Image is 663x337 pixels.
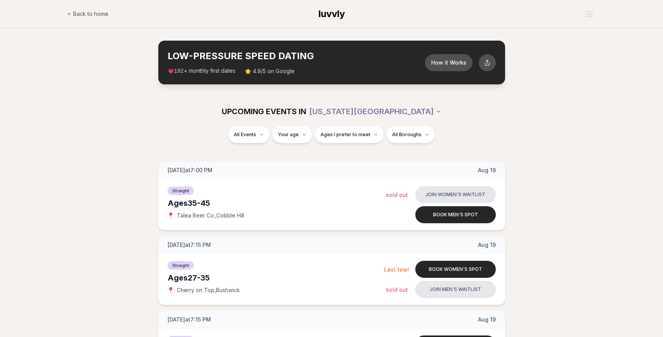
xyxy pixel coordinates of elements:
[245,67,295,75] span: ⭐ 4.9/5 on Google
[174,68,184,74] span: 192
[168,261,194,270] span: Straight
[415,261,496,278] button: Book women's spot
[168,272,384,283] div: Ages 27-35
[234,132,256,138] span: All Events
[478,316,496,323] span: Aug 19
[384,266,409,273] span: Last few!
[320,132,370,138] span: Ages I prefer to meet
[386,192,408,198] span: Sold Out
[228,126,269,143] button: All Events
[415,186,496,203] button: Join women's waitlist
[319,8,345,19] span: luvvly
[319,8,345,20] a: luvvly
[425,54,473,71] button: How it Works
[478,166,496,174] span: Aug 19
[415,206,496,223] button: Book men's spot
[278,132,299,138] span: Your age
[386,286,408,293] span: Sold Out
[67,6,108,22] a: Back to home
[168,50,425,62] h2: LOW-PRESSURE SPEED DATING
[272,126,312,143] button: Your age
[387,126,435,143] button: All Boroughs
[309,103,442,120] button: [US_STATE][GEOGRAPHIC_DATA]
[177,286,240,294] span: Cherry on Top , Bushwick
[168,212,174,219] span: 📍
[222,106,306,117] span: UPCOMING EVENTS IN
[392,132,421,138] span: All Boroughs
[73,10,108,18] span: Back to home
[177,212,244,219] span: Talea Beer Co. , Cobble Hill
[582,8,596,20] button: Open menu
[478,241,496,249] span: Aug 19
[168,241,211,249] span: [DATE] at 7:15 PM
[415,281,496,298] button: Join men's waitlist
[168,186,194,195] span: Straight
[168,67,235,75] span: 💗 + monthly first dates
[315,126,384,143] button: Ages I prefer to meet
[168,166,212,174] span: [DATE] at 7:00 PM
[168,287,174,293] span: 📍
[168,316,211,323] span: [DATE] at 7:15 PM
[168,198,386,209] div: Ages 35-45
